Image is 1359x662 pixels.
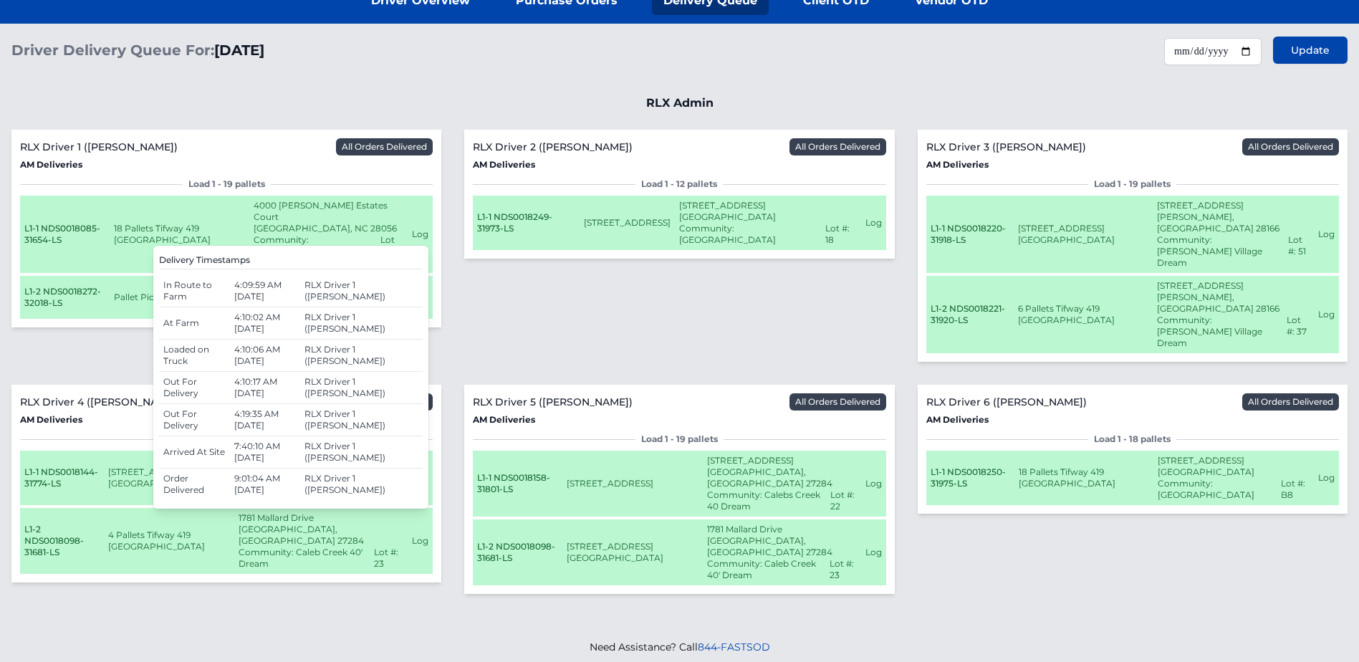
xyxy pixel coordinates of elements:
[183,178,271,190] span: Load 1 - 19 pallets
[1288,234,1310,269] span: Lot #: 51
[114,292,171,302] span: Pallet Pickup
[1088,433,1176,445] span: Load 1 - 18 pallets
[1157,200,1279,234] span: [STREET_ADDRESS] [PERSON_NAME], [GEOGRAPHIC_DATA] 28166
[300,372,423,404] td: RLX Driver 1 ([PERSON_NAME])
[159,307,230,340] td: At Farm
[567,541,663,563] span: [STREET_ADDRESS] [GEOGRAPHIC_DATA]
[1157,280,1279,314] span: [STREET_ADDRESS] [PERSON_NAME], [GEOGRAPHIC_DATA] 28166
[230,275,300,307] td: 4:09:59 AM [DATE]
[11,42,214,59] span: Driver Delivery Queue For:
[11,95,1348,112] h1: RLX Admin
[789,138,886,155] span: All Orders Delivered
[473,140,633,154] span: RLX Driver 2 ([PERSON_NAME])
[1018,223,1115,245] span: [STREET_ADDRESS] [GEOGRAPHIC_DATA]
[159,340,230,372] td: Loaded on Truck
[825,223,857,246] span: Lot #: 18
[635,433,724,445] span: Load 1 - 19 pallets
[114,223,211,245] span: 18 Pallets Tifway 419 [GEOGRAPHIC_DATA]
[1158,478,1272,501] span: Community: [GEOGRAPHIC_DATA]
[473,159,535,170] span: AM Deliveries
[20,395,181,409] span: RLX Driver 4 ([PERSON_NAME])
[477,211,552,234] span: L1-1 NDS0018249-31973-LS
[230,469,300,501] td: 9:01:04 AM [DATE]
[931,303,1005,325] span: L1-2 NDS0018221-31920-LS
[1287,315,1310,349] span: Lot #: 37
[159,436,230,469] td: Arrived At Site
[412,229,428,240] button: Log
[336,138,433,155] span: All Orders Delivered
[20,414,82,425] span: AM Deliveries
[159,254,423,269] h4: Delivery Timestamps
[679,223,817,246] span: Community: [GEOGRAPHIC_DATA]
[1281,478,1310,501] span: Lot #: B8
[1242,138,1339,155] span: All Orders Delivered
[1018,303,1115,325] span: 6 Pallets Tifway 419 [GEOGRAPHIC_DATA]
[1242,393,1339,411] span: All Orders Delivered
[926,140,1086,154] span: RLX Driver 3 ([PERSON_NAME])
[300,436,423,469] td: RLX Driver 1 ([PERSON_NAME])
[926,159,989,170] span: AM Deliveries
[477,472,550,494] span: L1-1 NDS0018158-31801-LS
[635,178,723,190] span: Load 1 - 12 pallets
[159,469,230,501] td: Order Delivered
[412,535,428,547] button: Log
[159,275,230,307] td: In Route to Farm
[230,307,300,340] td: 4:10:02 AM [DATE]
[300,307,423,340] td: RLX Driver 1 ([PERSON_NAME])
[1157,234,1279,269] span: Community: [PERSON_NAME] Village Dream
[707,489,822,512] span: Community: Calebs Creek 40 Dream
[830,558,856,581] span: Lot #: 23
[477,541,555,563] span: L1-2 NDS0018098-31681-LS
[239,547,365,570] span: Community: Caleb Creek 40' Dream
[300,340,423,372] td: RLX Driver 1 ([PERSON_NAME])
[24,286,101,308] span: L1-2 NDS0018272-32018-LS
[931,223,1006,245] span: L1-1 NDS0018220-31918-LS
[24,524,84,557] span: L1-2 NDS0018098-31681-LS
[374,547,403,570] span: Lot #: 23
[230,436,300,469] td: 7:40:10 AM [DATE]
[300,469,423,501] td: RLX Driver 1 ([PERSON_NAME])
[707,524,832,557] span: 1781 Mallard Drive [GEOGRAPHIC_DATA], [GEOGRAPHIC_DATA] 27284
[865,217,882,229] button: Log
[108,529,205,552] span: 4 Pallets Tifway 419 [GEOGRAPHIC_DATA]
[1019,466,1115,489] span: 18 Pallets Tifway 419 [GEOGRAPHIC_DATA]
[1318,229,1335,240] button: Log
[473,395,633,409] span: RLX Driver 5 ([PERSON_NAME])
[159,372,230,404] td: Out For Delivery
[590,640,770,654] p: Need Assistance? Call
[20,159,82,170] span: AM Deliveries
[473,414,535,425] span: AM Deliveries
[11,40,264,60] h1: [DATE]
[931,466,1006,489] span: L1-1 NDS0018250-31975-LS
[707,455,832,489] span: [STREET_ADDRESS] [GEOGRAPHIC_DATA], [GEOGRAPHIC_DATA] 27284
[707,558,821,581] span: Community: Caleb Creek 40' Dream
[865,547,882,558] button: Log
[108,466,205,489] span: [STREET_ADDRESS] [GEOGRAPHIC_DATA]
[679,200,776,222] span: [STREET_ADDRESS] [GEOGRAPHIC_DATA]
[1318,472,1335,484] button: Log
[698,641,770,653] a: 844-FASTSOD
[230,372,300,404] td: 4:10:17 AM [DATE]
[24,223,100,245] span: L1-1 NDS0018085-31654-LS
[567,478,653,489] span: [STREET_ADDRESS]
[830,489,857,512] span: Lot #: 22
[20,140,178,154] span: RLX Driver 1 ([PERSON_NAME])
[1158,455,1254,477] span: [STREET_ADDRESS] [GEOGRAPHIC_DATA]
[230,404,300,436] td: 4:19:35 AM [DATE]
[789,393,886,411] span: All Orders Delivered
[1318,309,1335,320] button: Log
[24,466,98,489] span: L1-1 NDS0018144-31774-LS
[1157,315,1278,349] span: Community: [PERSON_NAME] Village Dream
[254,234,371,269] span: Community: [PERSON_NAME] Estates 90s
[865,478,882,489] button: Log
[1273,37,1348,64] button: Update
[1088,178,1176,190] span: Load 1 - 19 pallets
[254,200,397,234] span: 4000 [PERSON_NAME] Estates Court [GEOGRAPHIC_DATA], NC 28056
[584,217,671,228] span: [STREET_ADDRESS]
[1291,43,1330,57] span: Update
[300,404,423,436] td: RLX Driver 1 ([PERSON_NAME])
[230,340,300,372] td: 4:10:06 AM [DATE]
[239,512,364,546] span: 1781 Mallard Drive [GEOGRAPHIC_DATA], [GEOGRAPHIC_DATA] 27284
[159,404,230,436] td: Out For Delivery
[380,234,404,269] span: Lot #: 53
